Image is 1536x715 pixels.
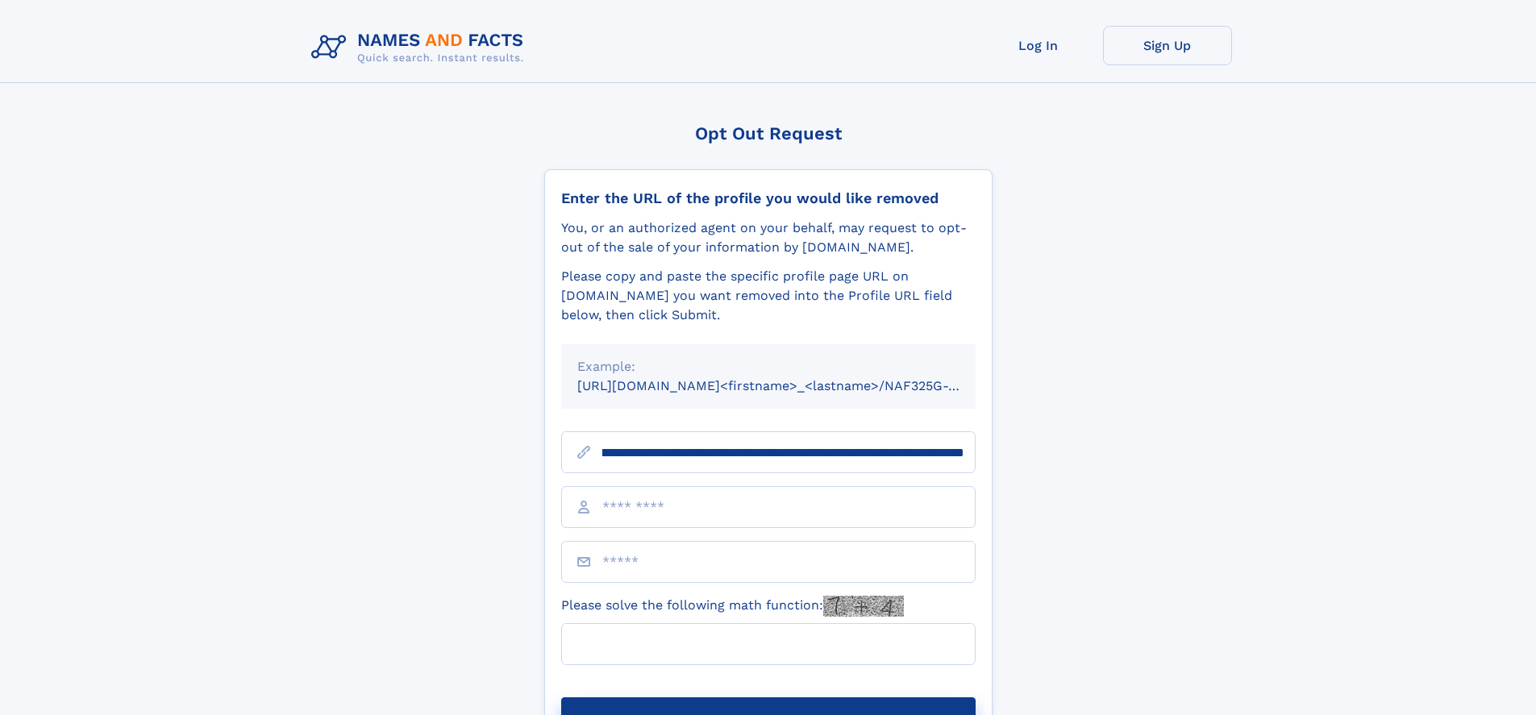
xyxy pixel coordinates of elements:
[577,357,959,376] div: Example:
[305,26,537,69] img: Logo Names and Facts
[561,267,976,325] div: Please copy and paste the specific profile page URL on [DOMAIN_NAME] you want removed into the Pr...
[544,123,993,143] div: Opt Out Request
[561,189,976,207] div: Enter the URL of the profile you would like removed
[577,378,1006,393] small: [URL][DOMAIN_NAME]<firstname>_<lastname>/NAF325G-xxxxxxxx
[974,26,1103,65] a: Log In
[561,218,976,257] div: You, or an authorized agent on your behalf, may request to opt-out of the sale of your informatio...
[1103,26,1232,65] a: Sign Up
[561,596,904,617] label: Please solve the following math function:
